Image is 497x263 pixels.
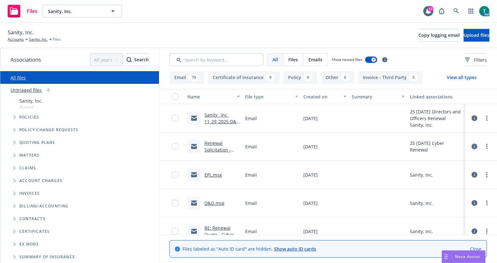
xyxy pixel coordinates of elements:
button: File type [243,89,300,104]
span: [DATE] [303,228,318,235]
span: Ex Mods [19,242,39,246]
button: View all types [437,71,487,84]
a: Report a Bug [435,5,448,17]
img: photo [479,6,489,16]
span: Contracts [19,217,45,221]
a: Untriaged files [10,87,42,93]
div: Sanity, Inc. [410,228,433,235]
span: Upload files [464,32,489,38]
span: Policy change requests [19,128,78,132]
a: Search [450,5,463,17]
div: 5 [409,74,418,81]
a: Accounts [8,37,24,42]
span: Show nested files [332,57,362,62]
a: Sanity_ Inc_ 11_29_2025 D&O Insurance .msg [204,112,240,131]
span: Policies [19,115,39,119]
span: Email [245,172,257,178]
a: RE: Renewal Quote - Cyber - [DATE] - Sanity, Inc. - Newfront Insurance [204,225,237,258]
button: SearchSearch [127,53,149,66]
div: Created on [303,93,340,100]
svg: Search [127,57,132,62]
a: more [483,114,491,122]
button: Other [321,71,354,84]
span: [DATE] [303,115,318,122]
div: 9 [304,74,312,81]
div: 9 [266,74,275,81]
span: [DATE] [303,200,318,206]
span: Account [19,104,43,110]
a: Sanity, Inc. [29,37,48,42]
span: Claims [19,166,36,170]
span: All [273,56,278,63]
button: Certificate of insurance [208,71,280,84]
div: 0 [44,86,53,94]
span: Matters [19,153,39,157]
span: [DATE] [303,172,318,178]
div: 13 [428,6,433,12]
div: 25 [DATE] Cyber Renewal [410,140,463,153]
div: Tree Example [0,96,159,200]
button: Created on [301,89,349,104]
span: Quoting plans [19,141,55,145]
span: Email [245,228,257,235]
input: Toggle Row Selected [172,200,178,206]
input: Search by keyword... [169,53,263,66]
span: Files [53,37,61,42]
div: Search [127,54,149,66]
input: Toggle Row Selected [172,228,178,234]
div: File type [245,93,291,100]
div: Sanity, Inc. [410,122,463,128]
span: Email [245,115,257,122]
span: Files [288,56,298,63]
div: 79 [189,74,199,81]
span: Email [245,143,257,150]
a: more [483,199,491,207]
span: Summary of insurance [19,255,75,259]
div: Summary [352,93,397,100]
a: EPL.msg [204,172,222,178]
button: Upload files [464,29,489,42]
span: Filters [474,57,487,63]
div: Linked associations [410,93,463,100]
input: Toggle Row Selected [172,172,178,178]
button: Filters [465,53,487,66]
span: Email [245,200,257,206]
div: Drag to move [442,251,450,263]
button: Invoice - Third Party [358,71,423,84]
span: Nova Assist [455,254,480,259]
input: Toggle Row Selected [172,115,178,121]
a: more [483,227,491,235]
div: Sanity, Inc. [410,200,433,206]
span: Sanity, Inc. [48,8,103,15]
div: Sanity, Inc. [410,172,433,178]
span: Sanity, Inc. [8,28,34,37]
a: Show auto ID cards [274,246,316,252]
button: Name [185,89,243,104]
button: Policy [283,71,317,84]
a: Switch app [465,5,477,17]
a: more [483,171,491,179]
a: Renewal Solicitation - [DATE] - Cyber - Sanity, Inc. - Newfront Insurance [204,140,238,179]
span: Emails [308,56,322,63]
a: All files [10,75,26,81]
div: Name [187,93,233,100]
span: Files labeled as "Auto ID card" are hidden. [183,246,316,252]
div: 25 [DATE] Directors and Officers Renewal [410,108,463,122]
button: Copy logging email [418,29,460,42]
span: Certificates [19,230,50,233]
span: Billing/Accounting [19,204,69,208]
button: Linked associations [407,89,465,104]
a: more [483,143,491,150]
span: Files [27,9,38,14]
span: Associations [10,56,41,64]
a: D&O.msg [204,200,224,206]
span: Sanity, Inc. [19,98,43,104]
a: Files [5,2,40,20]
button: Sanity, Inc. [43,5,122,17]
button: Email [169,71,204,84]
a: Close [470,246,481,252]
input: Select all [172,93,178,100]
input: Toggle Row Selected [172,143,178,150]
span: Invoices [19,192,40,195]
span: [DATE] [303,143,318,150]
